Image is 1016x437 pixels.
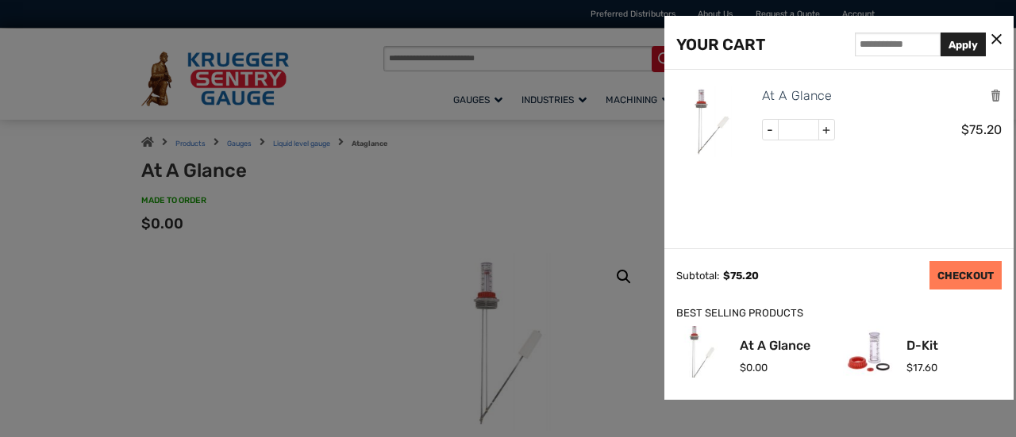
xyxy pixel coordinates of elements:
[763,120,779,140] span: -
[740,362,746,374] span: $
[762,86,832,106] a: At A Glance
[990,88,1002,103] a: Remove this item
[906,362,937,374] span: 17.60
[843,326,895,378] img: D-Kit
[676,305,1002,322] div: BEST SELLING PRODUCTS
[818,120,834,140] span: +
[723,270,759,282] span: 75.20
[676,86,748,157] img: At A Glance
[906,362,913,374] span: $
[676,270,719,282] div: Subtotal:
[676,326,728,378] img: At A Glance
[961,122,1002,137] span: 75.20
[723,270,730,282] span: $
[740,339,810,352] a: At A Glance
[740,362,768,374] span: 0.00
[941,33,986,56] button: Apply
[929,261,1002,289] a: CHECKOUT
[676,32,765,57] div: YOUR CART
[961,122,969,137] span: $
[906,339,938,352] a: D-Kit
